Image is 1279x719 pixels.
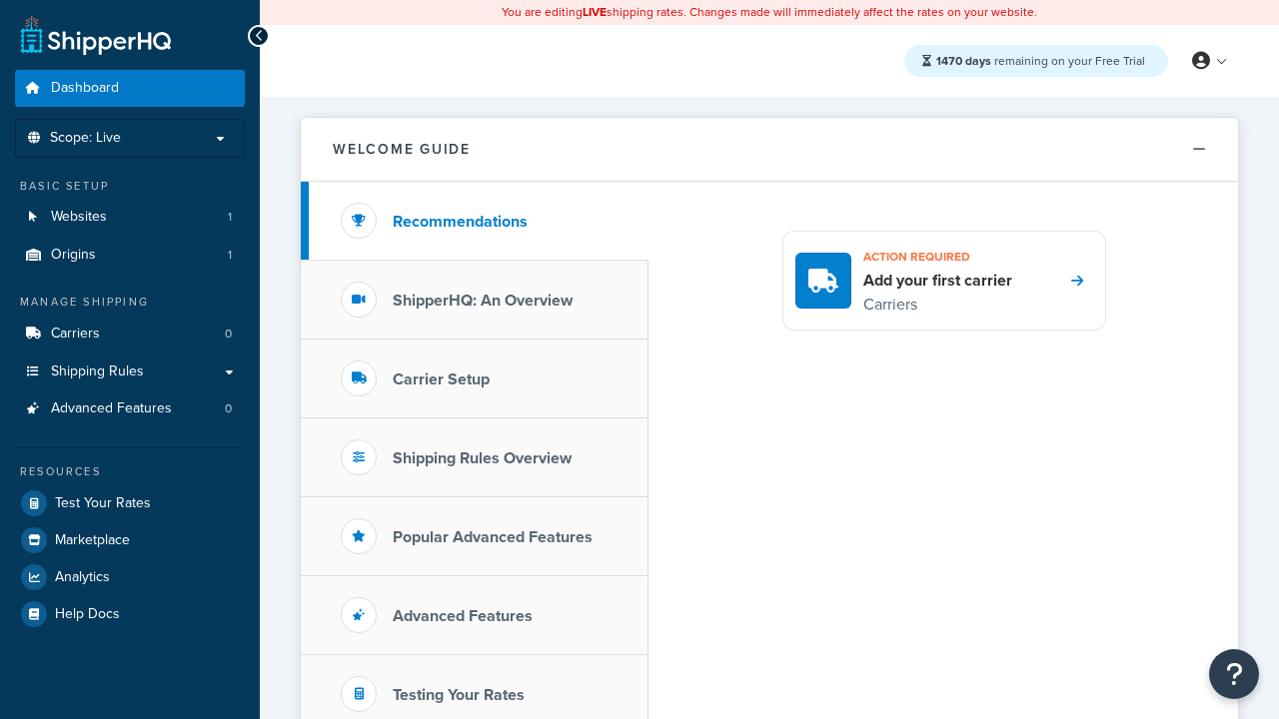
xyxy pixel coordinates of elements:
[50,130,121,147] span: Scope: Live
[15,354,245,390] a: Shipping Rules
[55,495,151,512] span: Test Your Rates
[1209,649,1259,699] button: Open Resource Center
[15,178,245,195] div: Basic Setup
[393,213,528,231] h3: Recommendations
[51,209,107,226] span: Websites
[51,247,96,264] span: Origins
[228,247,232,264] span: 1
[863,270,1012,292] h4: Add your first carrier
[393,528,593,546] h3: Popular Advanced Features
[15,237,245,274] li: Origins
[225,326,232,343] span: 0
[15,485,245,521] a: Test Your Rates
[15,522,245,558] a: Marketplace
[51,80,119,97] span: Dashboard
[15,237,245,274] a: Origins1
[15,390,245,427] li: Advanced Features
[55,532,130,549] span: Marketplace
[15,199,245,236] a: Websites1
[15,294,245,311] div: Manage Shipping
[333,142,471,157] h2: Welcome Guide
[936,52,1145,70] span: remaining on your Free Trial
[936,52,991,70] strong: 1470 days
[393,607,533,625] h3: Advanced Features
[228,209,232,226] span: 1
[15,70,245,107] a: Dashboard
[15,559,245,595] a: Analytics
[51,400,172,417] span: Advanced Features
[51,326,100,343] span: Carriers
[51,363,144,380] span: Shipping Rules
[393,292,573,310] h3: ShipperHQ: An Overview
[393,686,525,704] h3: Testing Your Rates
[15,596,245,632] a: Help Docs
[15,199,245,236] li: Websites
[15,390,245,427] a: Advanced Features0
[393,449,572,467] h3: Shipping Rules Overview
[15,316,245,353] a: Carriers0
[863,292,1012,318] p: Carriers
[15,316,245,353] li: Carriers
[301,118,1238,182] button: Welcome Guide
[583,3,607,21] b: LIVE
[55,606,120,623] span: Help Docs
[55,569,110,586] span: Analytics
[393,370,490,388] h3: Carrier Setup
[15,463,245,480] div: Resources
[225,400,232,417] span: 0
[863,244,1012,270] h3: Action required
